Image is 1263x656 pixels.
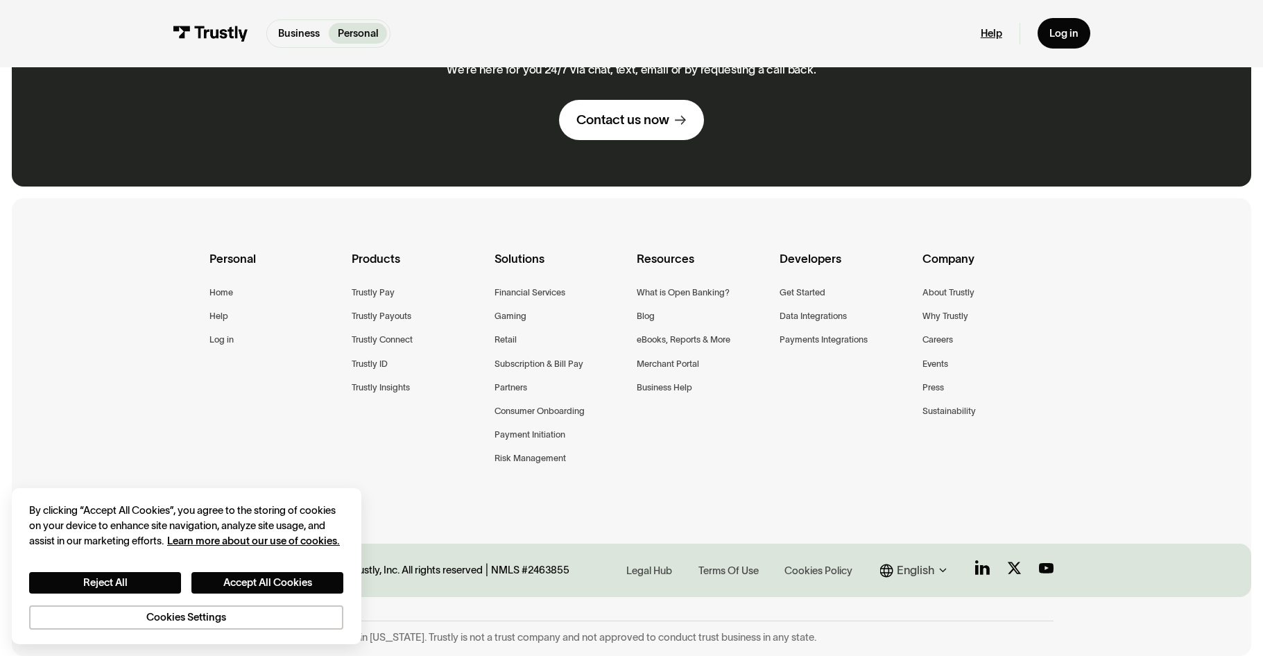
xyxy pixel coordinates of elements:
div: Resources [637,250,768,286]
a: Sustainability [922,404,976,420]
a: Trustly Payouts [352,309,411,325]
a: Payments Integrations [780,333,868,348]
a: More information about your privacy, opens in a new tab [167,535,340,546]
a: Trustly Insights [352,381,410,396]
a: Business Help [637,381,692,396]
a: eBooks, Reports & More [637,333,730,348]
div: Solutions [495,250,626,286]
button: Accept All Cookies [191,572,343,594]
div: Products [352,250,483,286]
a: Press [922,381,944,396]
a: Terms Of Use [694,561,763,580]
a: Help [209,309,228,325]
a: Why Trustly [922,309,968,325]
a: Payment Initiation [495,428,565,443]
div: English [880,562,952,579]
a: Consumer Onboarding [495,404,585,420]
a: Trustly ID [352,357,388,372]
a: Merchant Portal [637,357,699,372]
a: Financial Services [495,286,565,301]
a: Gaming [495,309,526,325]
a: Log in [209,333,234,348]
div: Company [922,250,1054,286]
a: Contact us now [559,100,705,140]
div: Personal [209,250,341,286]
button: Cookies Settings [29,605,343,630]
a: Get Started [780,286,825,301]
div: Trustly, Inc. dba Trustly Payments in [US_STATE]. Trustly is not a trust company and not approved... [209,631,1054,644]
a: Log in [1038,18,1090,49]
div: Log in [1049,27,1079,40]
div: Cookie banner [12,488,361,644]
a: Legal Hub [622,561,676,580]
div: | [486,562,488,579]
a: Cookies Policy [780,561,857,580]
div: Terms Of Use [698,564,759,578]
a: Data Integrations [780,309,847,325]
p: We’re here for you 24/7 via chat, text, email or by requesting a call back. [447,62,816,76]
div: Legal Hub [626,564,672,578]
a: Trustly Connect [352,333,413,348]
a: Partners [495,381,527,396]
a: Blog [637,309,655,325]
p: Business [278,26,320,41]
a: Retail [495,333,517,348]
p: Personal [338,26,379,41]
div: © 2025 Trustly, Inc. All rights reserved [313,564,483,577]
a: Home [209,286,233,301]
div: NMLS #2463855 [491,564,569,577]
a: Help [981,27,1002,40]
a: Careers [922,333,953,348]
a: Subscription & Bill Pay [495,357,583,372]
div: Cookies Policy [784,564,852,578]
a: Risk Management [495,451,566,467]
div: Developers [780,250,911,286]
div: Contact us now [576,112,669,129]
img: Trustly Logo [173,26,248,42]
div: By clicking “Accept All Cookies”, you agree to the storing of cookies on your device to enhance s... [29,503,343,549]
a: About Trustly [922,286,974,301]
a: Events [922,357,948,372]
div: Privacy [29,503,343,630]
a: What is Open Banking? [637,286,730,301]
div: English [897,562,934,579]
a: Personal [329,23,387,44]
a: Business [270,23,329,44]
button: Reject All [29,572,181,594]
a: Trustly Pay [352,286,395,301]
